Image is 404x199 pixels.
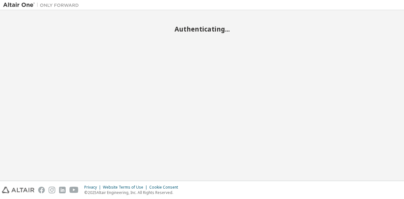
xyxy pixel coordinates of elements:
img: Altair One [3,2,82,8]
div: Cookie Consent [149,185,182,190]
div: Privacy [84,185,103,190]
img: instagram.svg [49,187,55,193]
img: altair_logo.svg [2,187,34,193]
p: © 2025 Altair Engineering, Inc. All Rights Reserved. [84,190,182,195]
div: Website Terms of Use [103,185,149,190]
img: youtube.svg [69,187,79,193]
h2: Authenticating... [3,25,401,33]
img: linkedin.svg [59,187,66,193]
img: facebook.svg [38,187,45,193]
